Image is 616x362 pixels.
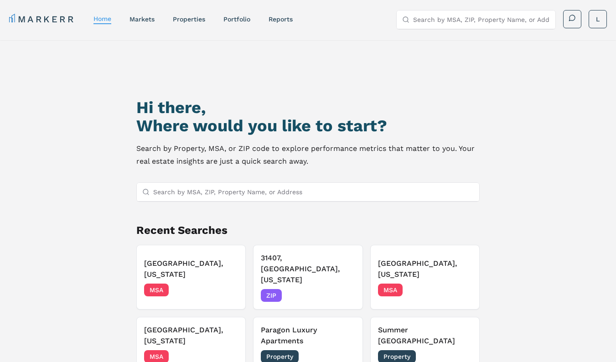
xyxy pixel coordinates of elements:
[378,258,472,280] h3: [GEOGRAPHIC_DATA], [US_STATE]
[589,10,607,28] button: L
[144,325,238,346] h3: [GEOGRAPHIC_DATA], [US_STATE]
[269,16,293,23] a: reports
[335,352,355,361] span: [DATE]
[596,15,600,24] span: L
[370,245,480,310] button: [GEOGRAPHIC_DATA], [US_STATE]MSA[DATE]
[261,253,355,285] h3: 31407, [GEOGRAPHIC_DATA], [US_STATE]
[153,183,474,201] input: Search by MSA, ZIP, Property Name, or Address
[9,13,75,26] a: MARKERR
[335,291,355,300] span: [DATE]
[144,258,238,280] h3: [GEOGRAPHIC_DATA], [US_STATE]
[413,10,550,29] input: Search by MSA, ZIP, Property Name, or Address
[378,325,472,346] h3: Summer [GEOGRAPHIC_DATA]
[136,98,480,117] h1: Hi there,
[451,352,472,361] span: [DATE]
[173,16,205,23] a: properties
[253,245,363,310] button: 31407, [GEOGRAPHIC_DATA], [US_STATE]ZIP[DATE]
[136,117,480,135] h2: Where would you like to start?
[93,15,111,22] a: home
[136,245,246,310] button: [GEOGRAPHIC_DATA], [US_STATE]MSA[DATE]
[378,284,403,296] span: MSA
[451,285,472,295] span: [DATE]
[217,352,238,361] span: [DATE]
[136,142,480,168] p: Search by Property, MSA, or ZIP code to explore performance metrics that matter to you. Your real...
[129,16,155,23] a: markets
[223,16,250,23] a: Portfolio
[144,284,169,296] span: MSA
[136,223,480,238] h2: Recent Searches
[261,289,282,302] span: ZIP
[261,325,355,346] h3: Paragon Luxury Apartments
[217,285,238,295] span: [DATE]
